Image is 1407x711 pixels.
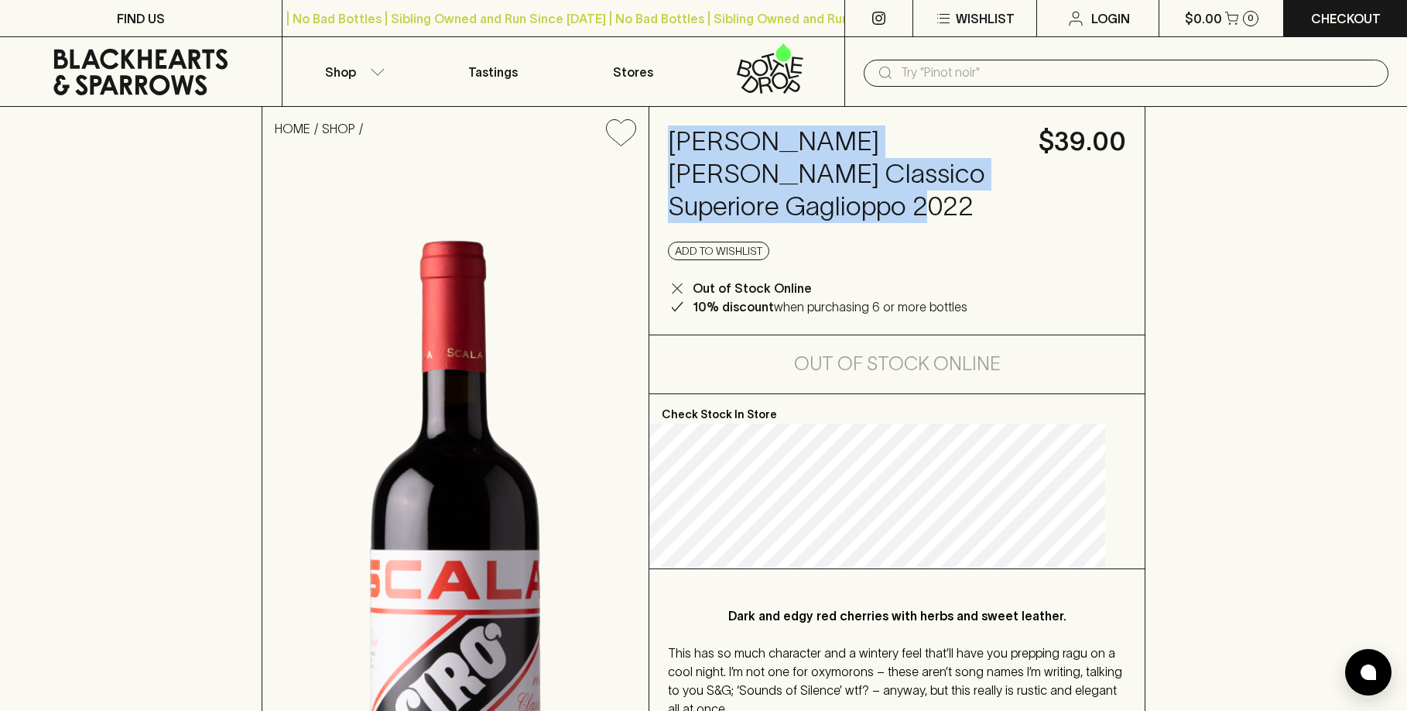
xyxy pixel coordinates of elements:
b: 10% discount [693,300,774,314]
p: FIND US [117,9,165,28]
p: Out of Stock Online [693,279,812,297]
p: 0 [1248,14,1254,22]
img: bubble-icon [1361,665,1376,680]
p: Stores [613,63,653,81]
a: Stores [563,37,704,106]
h5: Out of Stock Online [794,352,1001,376]
p: Tastings [468,63,518,81]
a: HOME [275,122,310,136]
a: SHOP [322,122,355,136]
p: Dark and edgy red cherries with herbs and sweet leather. [699,606,1095,625]
h4: $39.00 [1039,125,1126,158]
p: Wishlist [956,9,1015,28]
p: Check Stock In Store [649,394,1145,424]
button: Shop [282,37,423,106]
button: Add to wishlist [600,113,642,153]
p: Checkout [1311,9,1381,28]
p: $0.00 [1185,9,1222,28]
p: when purchasing 6 or more bottles [693,297,967,316]
input: Try "Pinot noir" [901,60,1376,85]
p: Shop [325,63,356,81]
h4: [PERSON_NAME] [PERSON_NAME] Classico Superiore Gaglioppo 2022 [668,125,1020,223]
button: Add to wishlist [668,242,769,260]
p: Login [1091,9,1130,28]
a: Tastings [423,37,563,106]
